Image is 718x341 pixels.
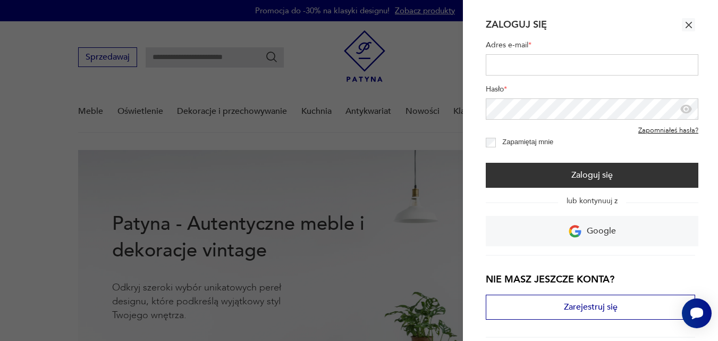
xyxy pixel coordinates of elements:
[486,216,698,246] a: Google
[486,40,698,54] label: Adres e-mail
[682,298,712,328] iframe: Smartsupp widget button
[486,84,698,98] label: Hasło
[486,273,695,286] h3: Nie masz jeszcze konta?
[558,196,626,206] span: lub kontynuuj z
[569,225,581,238] img: Ikona Google
[486,163,698,188] button: Zaloguj się
[486,295,695,320] button: Zarejestruj się
[502,138,553,146] label: Zapamiętaj mnie
[587,223,616,239] p: Google
[638,127,698,135] a: Zapomniałeś hasła?
[486,18,547,31] h2: Zaloguj się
